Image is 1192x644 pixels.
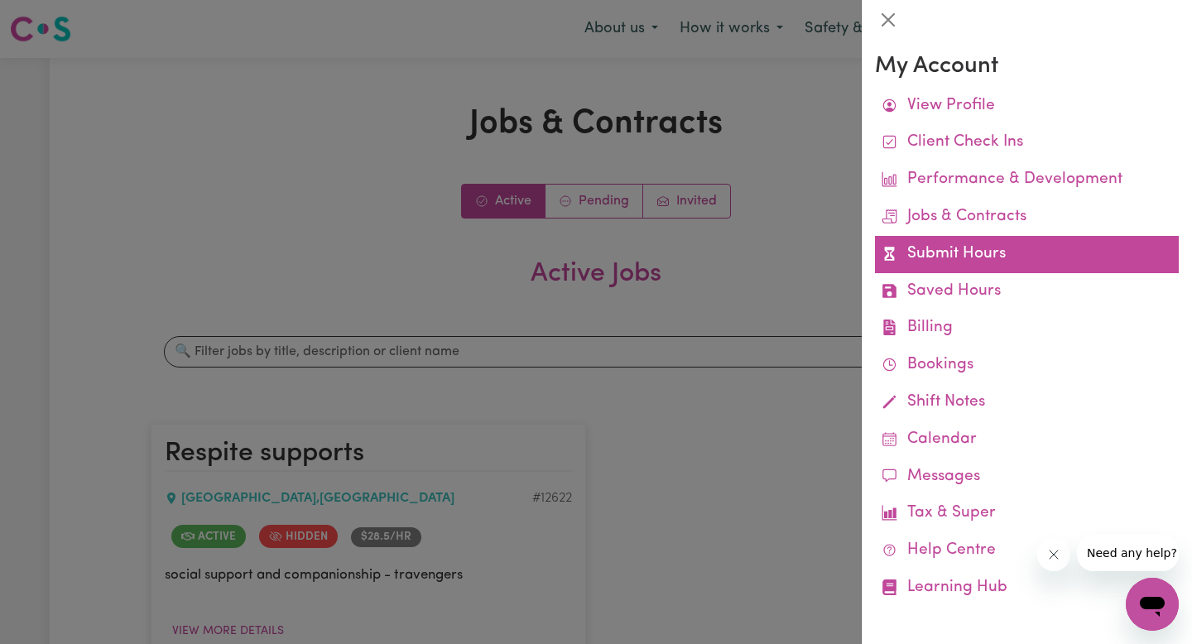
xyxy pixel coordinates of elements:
[875,570,1179,607] a: Learning Hub
[875,459,1179,496] a: Messages
[875,310,1179,347] a: Billing
[875,124,1179,161] a: Client Check Ins
[875,161,1179,199] a: Performance & Development
[875,347,1179,384] a: Bookings
[1126,578,1179,631] iframe: Button to launch messaging window
[875,532,1179,570] a: Help Centre
[875,384,1179,421] a: Shift Notes
[875,236,1179,273] a: Submit Hours
[1037,538,1070,571] iframe: Close message
[875,273,1179,310] a: Saved Hours
[875,199,1179,236] a: Jobs & Contracts
[875,7,901,33] button: Close
[875,53,1179,81] h3: My Account
[875,495,1179,532] a: Tax & Super
[875,421,1179,459] a: Calendar
[1077,535,1179,571] iframe: Message from company
[875,88,1179,125] a: View Profile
